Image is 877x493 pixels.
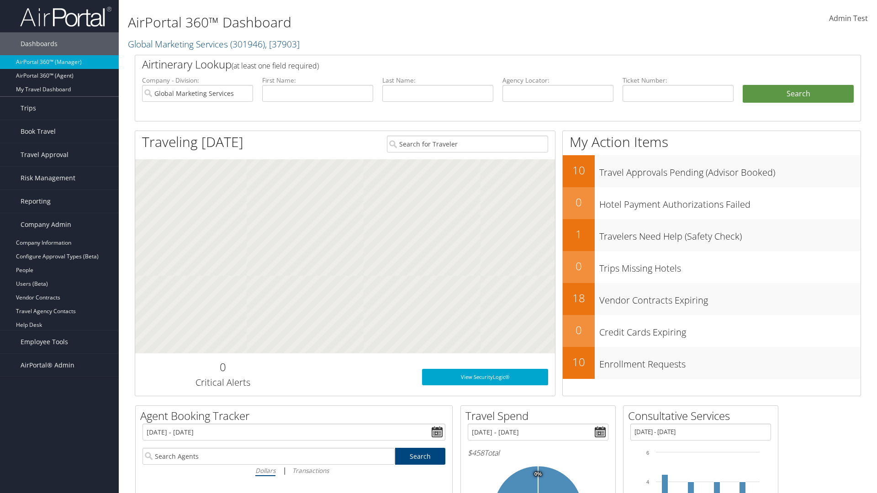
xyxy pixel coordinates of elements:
[599,226,861,243] h3: Travelers Need Help (Safety Check)
[142,57,793,72] h2: Airtinerary Lookup
[395,448,446,465] a: Search
[599,353,861,371] h3: Enrollment Requests
[468,448,608,458] h6: Total
[255,466,275,475] i: Dollars
[563,155,861,187] a: 10Travel Approvals Pending (Advisor Booked)
[21,120,56,143] span: Book Travel
[142,76,253,85] label: Company - Division:
[599,321,861,339] h3: Credit Cards Expiring
[563,322,595,338] h2: 0
[563,347,861,379] a: 10Enrollment Requests
[743,85,854,103] button: Search
[128,38,300,50] a: Global Marketing Services
[599,162,861,179] h3: Travel Approvals Pending (Advisor Booked)
[563,290,595,306] h2: 18
[262,76,373,85] label: First Name:
[563,258,595,274] h2: 0
[563,163,595,178] h2: 10
[599,194,861,211] h3: Hotel Payment Authorizations Failed
[265,38,300,50] span: , [ 37903 ]
[21,167,75,189] span: Risk Management
[21,32,58,55] span: Dashboards
[142,376,303,389] h3: Critical Alerts
[563,219,861,251] a: 1Travelers Need Help (Safety Check)
[623,76,734,85] label: Ticket Number:
[465,408,615,424] h2: Travel Spend
[563,251,861,283] a: 0Trips Missing Hotels
[563,187,861,219] a: 0Hotel Payment Authorizations Failed
[142,132,243,152] h1: Traveling [DATE]
[563,354,595,370] h2: 10
[599,257,861,275] h3: Trips Missing Hotels
[142,359,303,375] h2: 0
[21,143,69,166] span: Travel Approval
[21,97,36,120] span: Trips
[563,226,595,242] h2: 1
[128,13,621,32] h1: AirPortal 360™ Dashboard
[21,213,71,236] span: Company Admin
[468,448,484,458] span: $458
[143,448,395,465] input: Search Agents
[292,466,329,475] i: Transactions
[563,132,861,152] h1: My Action Items
[628,408,778,424] h2: Consultative Services
[382,76,493,85] label: Last Name:
[20,6,111,27] img: airportal-logo.png
[21,330,68,353] span: Employee Tools
[563,283,861,315] a: 18Vendor Contracts Expiring
[646,479,649,485] tspan: 4
[422,369,548,385] a: View SecurityLogic®
[563,315,861,347] a: 0Credit Cards Expiring
[21,190,51,213] span: Reporting
[140,408,452,424] h2: Agent Booking Tracker
[829,13,868,23] span: Admin Test
[387,136,548,152] input: Search for Traveler
[21,354,74,377] span: AirPortal® Admin
[646,450,649,456] tspan: 6
[599,289,861,307] h3: Vendor Contracts Expiring
[563,194,595,210] h2: 0
[230,38,265,50] span: ( 301946 )
[143,465,445,476] div: |
[502,76,613,85] label: Agency Locator:
[534,472,542,477] tspan: 0%
[829,5,868,33] a: Admin Test
[232,61,319,71] span: (at least one field required)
